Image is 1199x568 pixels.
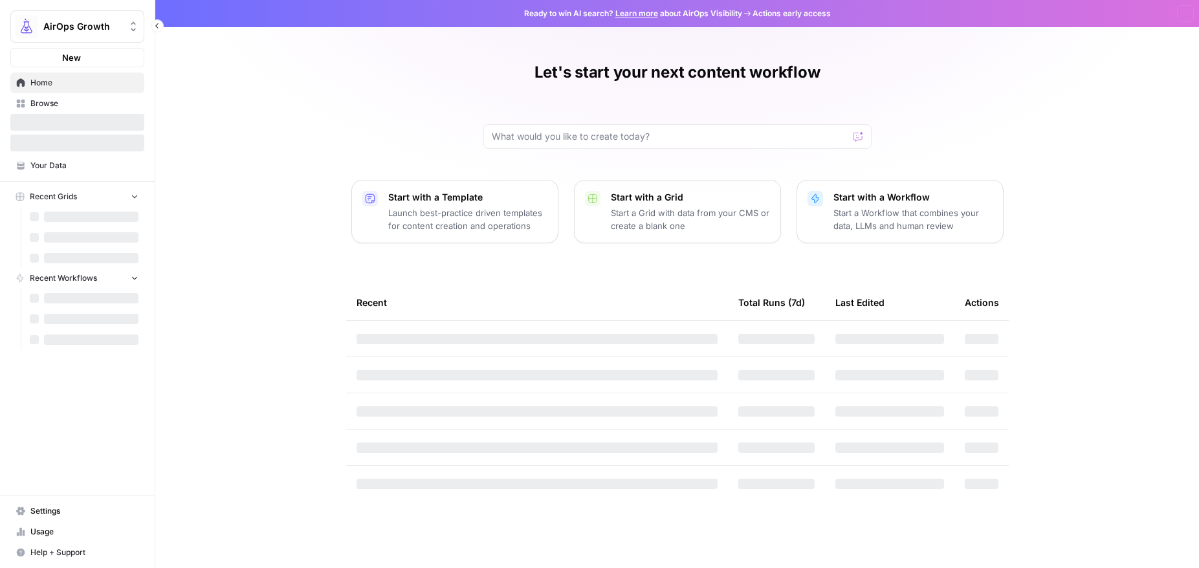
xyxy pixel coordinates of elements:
p: Start a Workflow that combines your data, LLMs and human review [833,206,993,232]
p: Launch best-practice driven templates for content creation and operations [388,206,547,232]
span: Home [30,77,138,89]
span: Usage [30,526,138,538]
button: Recent Workflows [10,268,144,288]
div: Total Runs (7d) [738,285,805,320]
a: Browse [10,93,144,114]
button: Start with a WorkflowStart a Workflow that combines your data, LLMs and human review [797,180,1004,243]
span: New [62,51,81,64]
a: Learn more [615,8,658,18]
button: Help + Support [10,542,144,563]
div: Last Edited [835,285,885,320]
p: Start a Grid with data from your CMS or create a blank one [611,206,770,232]
p: Start with a Grid [611,191,770,204]
a: Home [10,72,144,93]
div: Recent [357,285,718,320]
span: Recent Workflows [30,272,97,284]
button: Start with a TemplateLaunch best-practice driven templates for content creation and operations [351,180,558,243]
button: Start with a GridStart a Grid with data from your CMS or create a blank one [574,180,781,243]
span: Help + Support [30,547,138,558]
div: Actions [965,285,999,320]
span: Ready to win AI search? about AirOps Visibility [524,8,742,19]
a: Settings [10,501,144,521]
p: Start with a Template [388,191,547,204]
span: Settings [30,505,138,517]
h1: Let's start your next content workflow [534,62,820,83]
span: Recent Grids [30,191,77,202]
span: Browse [30,98,138,109]
span: Actions early access [753,8,831,19]
img: AirOps Growth Logo [15,15,38,38]
button: New [10,48,144,67]
a: Your Data [10,155,144,176]
span: Your Data [30,160,138,171]
input: What would you like to create today? [492,130,848,143]
span: AirOps Growth [43,20,122,33]
p: Start with a Workflow [833,191,993,204]
button: Workspace: AirOps Growth [10,10,144,43]
button: Recent Grids [10,187,144,206]
a: Usage [10,521,144,542]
